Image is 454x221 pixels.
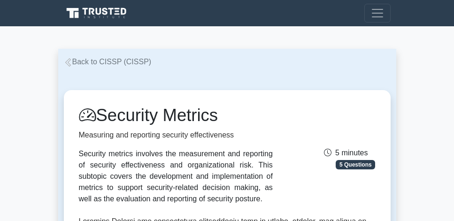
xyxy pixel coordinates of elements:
h1: Security Metrics [79,105,273,126]
p: Measuring and reporting security effectiveness [79,130,273,141]
div: Security metrics involves the measurement and reporting of security effectiveness and organizatio... [79,148,273,205]
span: 5 Questions [336,160,375,169]
a: Back to CISSP (CISSP) [64,58,152,66]
span: 5 minutes [324,149,368,157]
button: Toggle navigation [364,4,391,23]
